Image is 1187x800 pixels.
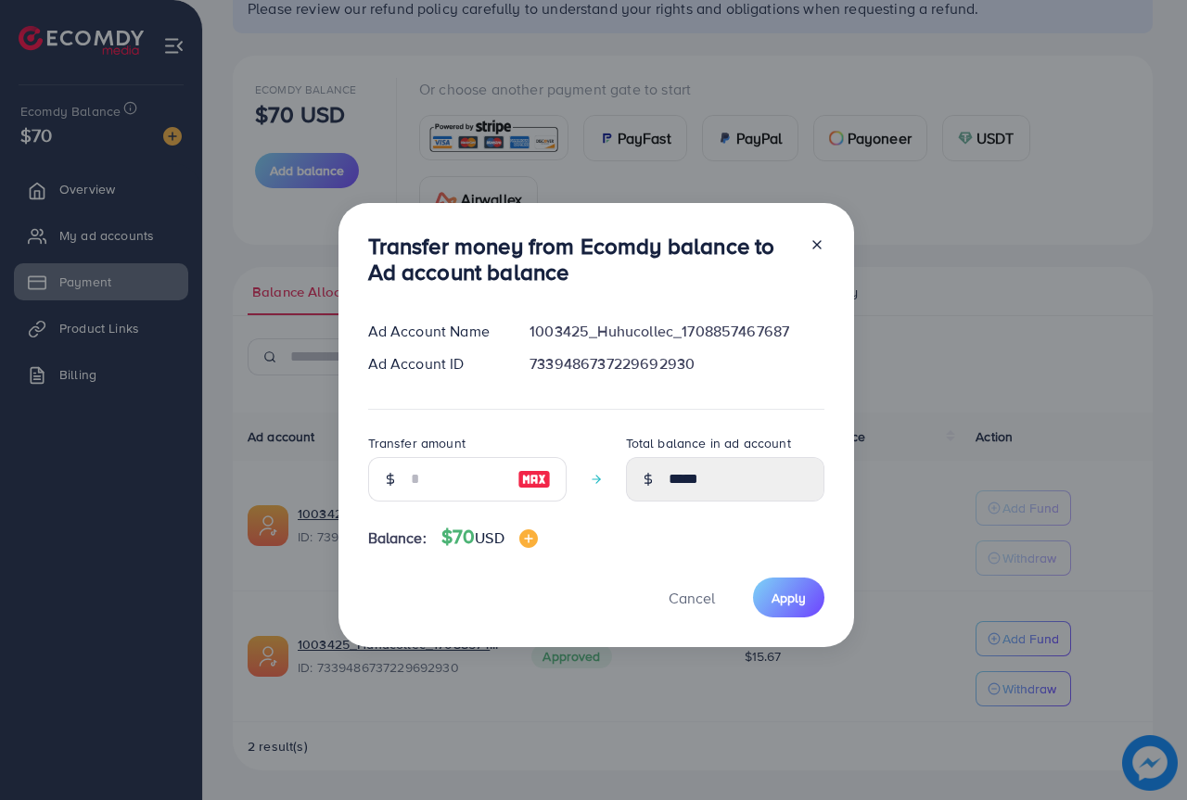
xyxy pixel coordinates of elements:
img: image [519,529,538,548]
img: image [517,468,551,490]
div: Ad Account Name [353,321,516,342]
label: Total balance in ad account [626,434,791,452]
span: Balance: [368,527,427,549]
span: Apply [772,589,806,607]
button: Cancel [645,578,738,617]
button: Apply [753,578,824,617]
h3: Transfer money from Ecomdy balance to Ad account balance [368,233,795,286]
span: USD [475,527,504,548]
div: Ad Account ID [353,353,516,375]
span: Cancel [669,588,715,608]
h4: $70 [441,526,538,549]
div: 7339486737229692930 [515,353,838,375]
div: 1003425_Huhucollec_1708857467687 [515,321,838,342]
label: Transfer amount [368,434,466,452]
